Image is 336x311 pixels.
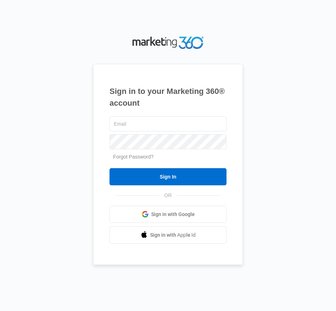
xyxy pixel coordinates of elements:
[151,211,195,218] span: Sign in with Google
[113,154,154,160] a: Forgot Password?
[110,116,226,131] input: Email
[110,168,226,185] input: Sign In
[110,206,226,223] a: Sign in with Google
[110,226,226,244] a: Sign in with Apple Id
[159,192,177,199] span: OR
[150,231,196,239] span: Sign in with Apple Id
[110,85,226,109] h1: Sign in to your Marketing 360® account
